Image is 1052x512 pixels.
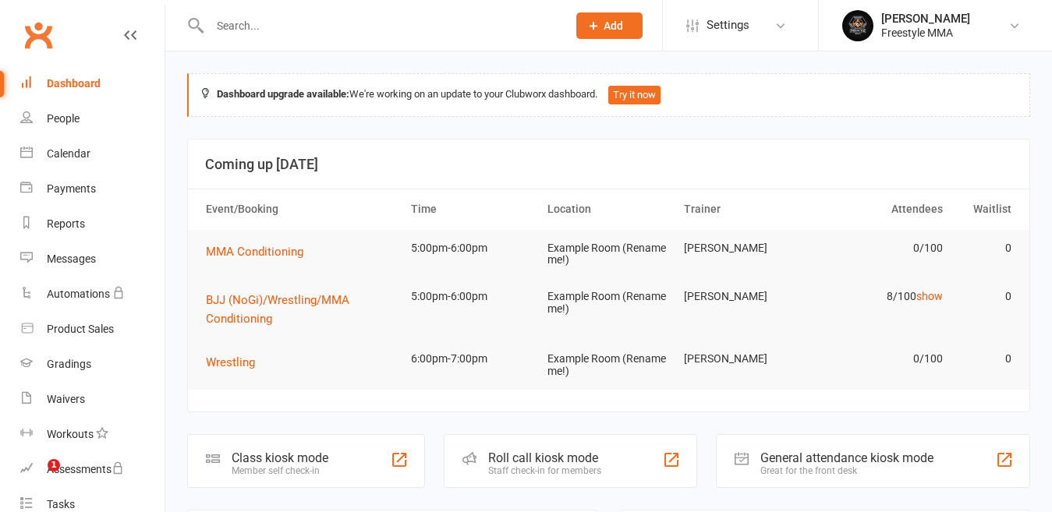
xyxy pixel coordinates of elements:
[881,12,970,26] div: [PERSON_NAME]
[20,417,165,452] a: Workouts
[47,358,91,370] div: Gradings
[404,341,540,377] td: 6:00pm-7:00pm
[950,230,1018,267] td: 0
[950,278,1018,315] td: 0
[760,465,933,476] div: Great for the front desk
[19,16,58,55] a: Clubworx
[20,382,165,417] a: Waivers
[20,136,165,171] a: Calendar
[540,230,677,279] td: Example Room (Rename me!)
[199,189,404,229] th: Event/Booking
[813,278,950,315] td: 8/100
[47,147,90,160] div: Calendar
[404,278,540,315] td: 5:00pm-6:00pm
[20,312,165,347] a: Product Sales
[540,278,677,327] td: Example Room (Rename me!)
[813,341,950,377] td: 0/100
[206,245,303,259] span: MMA Conditioning
[576,12,643,39] button: Add
[206,355,255,369] span: Wrestling
[950,341,1018,377] td: 0
[47,182,96,195] div: Payments
[404,189,540,229] th: Time
[20,452,165,487] a: Assessments
[813,189,950,229] th: Attendees
[47,498,75,510] div: Tasks
[206,242,314,261] button: MMA Conditioning
[677,341,813,377] td: [PERSON_NAME]
[206,293,349,326] span: BJJ (NoGi)/Wrestling/MMA Conditioning
[20,277,165,312] a: Automations
[47,252,96,265] div: Messages
[950,189,1018,229] th: Waitlist
[47,288,110,300] div: Automations
[677,230,813,267] td: [PERSON_NAME]
[205,157,1012,172] h3: Coming up [DATE]
[47,393,85,405] div: Waivers
[20,66,165,101] a: Dashboard
[20,171,165,207] a: Payments
[48,459,60,471] span: 1
[842,10,873,41] img: thumb_image1660268831.png
[604,19,623,32] span: Add
[205,15,556,37] input: Search...
[47,77,101,90] div: Dashboard
[47,323,114,335] div: Product Sales
[206,353,266,372] button: Wrestling
[707,8,749,43] span: Settings
[677,189,813,229] th: Trainer
[540,189,677,229] th: Location
[677,278,813,315] td: [PERSON_NAME]
[881,26,970,40] div: Freestyle MMA
[540,341,677,390] td: Example Room (Rename me!)
[232,465,328,476] div: Member self check-in
[47,428,94,440] div: Workouts
[488,450,601,465] div: Roll call kiosk mode
[813,230,950,267] td: 0/100
[20,242,165,277] a: Messages
[16,459,53,496] iframe: Intercom live chat
[488,465,601,476] div: Staff check-in for members
[187,73,1030,117] div: We're working on an update to your Clubworx dashboard.
[608,86,661,104] button: Try it now
[217,88,349,100] strong: Dashboard upgrade available:
[916,290,943,302] a: show
[20,347,165,382] a: Gradings
[760,450,933,465] div: General attendance kiosk mode
[404,230,540,267] td: 5:00pm-6:00pm
[47,217,85,230] div: Reports
[232,450,328,465] div: Class kiosk mode
[47,112,80,125] div: People
[206,291,397,328] button: BJJ (NoGi)/Wrestling/MMA Conditioning
[47,463,124,475] div: Assessments
[20,207,165,242] a: Reports
[20,101,165,136] a: People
